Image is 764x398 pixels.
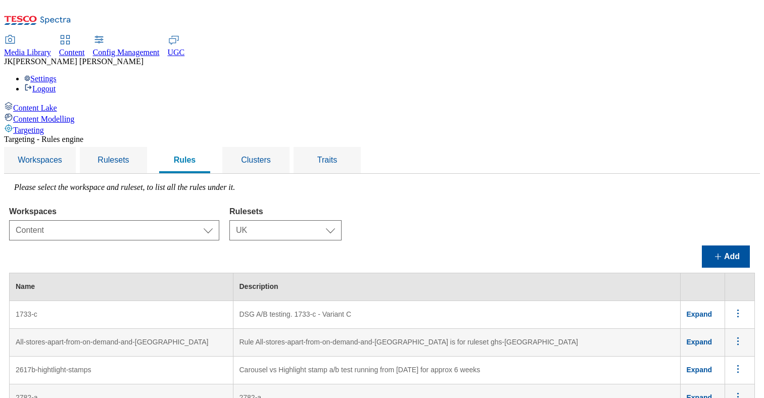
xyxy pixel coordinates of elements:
[4,135,760,144] div: Targeting - Rules engine
[687,338,712,346] span: Expand
[4,124,760,135] a: Targeting
[702,245,750,268] button: Add
[24,84,56,93] a: Logout
[174,156,196,164] span: Rules
[59,48,85,57] span: Content
[93,48,160,57] span: Config Management
[13,104,57,112] span: Content Lake
[732,335,744,347] svg: menus
[13,57,144,66] span: [PERSON_NAME] [PERSON_NAME]
[10,329,233,357] td: All-stores-apart-from-on-demand-and-[GEOGRAPHIC_DATA]
[24,74,57,83] a: Settings
[14,183,235,191] label: Please select the workspace and ruleset, to list all the rules under it.
[13,115,74,123] span: Content Modelling
[233,273,680,301] th: Description
[233,357,680,384] td: Carousel vs Highlight stamp a/b test running from [DATE] for approx 6 weeks
[229,207,342,216] label: Rulesets
[4,57,13,66] span: JK
[168,48,185,57] span: UGC
[10,301,233,329] td: 1733-c
[13,126,44,134] span: Targeting
[59,36,85,57] a: Content
[4,113,760,124] a: Content Modelling
[233,329,680,357] td: Rule All-stores-apart-from-on-demand-and-[GEOGRAPHIC_DATA] is for ruleset ghs-[GEOGRAPHIC_DATA]
[98,156,129,164] span: Rulesets
[241,156,271,164] span: Clusters
[732,307,744,320] svg: menus
[4,36,51,57] a: Media Library
[687,310,712,318] span: Expand
[9,207,219,216] label: Workspaces
[4,102,760,113] a: Content Lake
[687,366,712,374] span: Expand
[18,156,62,164] span: Workspaces
[732,363,744,375] svg: menus
[317,156,337,164] span: Traits
[10,357,233,384] td: 2617b-hightlight-stamps
[10,273,233,301] th: Name
[168,36,185,57] a: UGC
[233,301,680,329] td: DSG A/B testing. 1733-c - Variant C
[4,48,51,57] span: Media Library
[93,36,160,57] a: Config Management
